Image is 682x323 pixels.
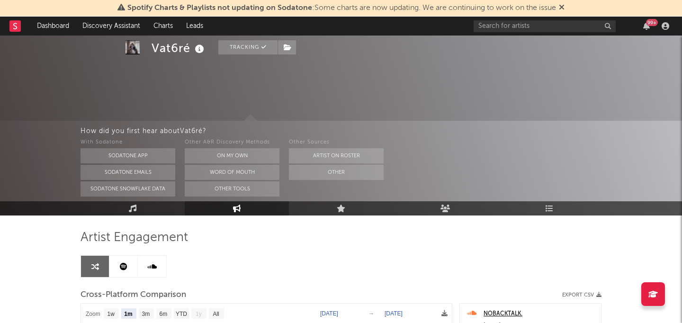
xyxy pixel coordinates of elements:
span: Dismiss [559,4,565,12]
text: [DATE] [320,310,338,317]
button: Sodatone App [81,148,175,163]
button: Word Of Mouth [185,165,279,180]
div: Other A&R Discovery Methods [185,137,279,148]
button: Other [289,165,384,180]
button: Tracking [218,40,278,54]
text: All [213,311,219,317]
span: : Some charts are now updating. We are continuing to work on the issue [127,4,556,12]
text: 1m [124,311,132,317]
a: NOBACKTALK. [484,308,596,320]
span: Spotify Charts & Playlists not updating on Sodatone [127,4,312,12]
span: Artist Engagement [81,232,188,243]
span: Cross-Platform Comparison [81,289,186,301]
input: Search for artists [474,20,616,32]
text: Zoom [86,311,100,317]
div: Vat6ré [152,40,206,56]
a: Charts [147,17,179,36]
text: → [368,310,374,317]
button: On My Own [185,148,279,163]
a: Leads [179,17,210,36]
button: Export CSV [562,292,601,298]
button: 99+ [643,22,650,30]
button: Sodatone Emails [81,165,175,180]
text: [DATE] [385,310,403,317]
button: Sodatone Snowflake Data [81,181,175,197]
text: 1w [108,311,115,317]
text: 1y [196,311,202,317]
text: 6m [160,311,168,317]
text: YTD [176,311,187,317]
a: Dashboard [30,17,76,36]
div: With Sodatone [81,137,175,148]
div: Other Sources [289,137,384,148]
a: Discovery Assistant [76,17,147,36]
div: How did you first hear about Vat6ré ? [81,126,682,137]
button: Artist on Roster [289,148,384,163]
text: 3m [142,311,150,317]
div: 99 + [646,19,658,26]
button: Other Tools [185,181,279,197]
